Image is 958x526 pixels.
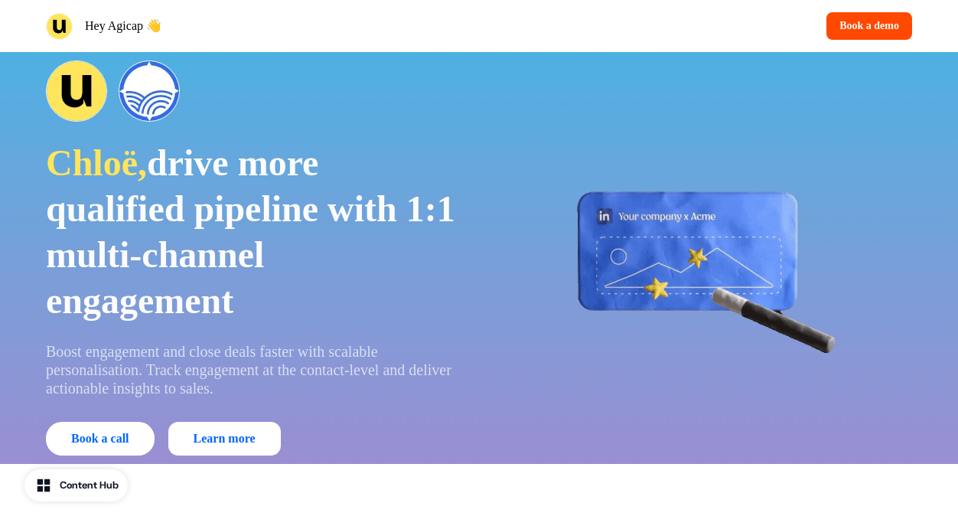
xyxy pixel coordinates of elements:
[24,469,128,501] button: Content Hub
[46,422,155,456] button: Book a call
[60,478,119,493] div: Content Hub
[46,342,458,397] p: Boost engagement and close deals faster with scalable personalisation. Track engagement at the co...
[46,142,455,321] span: drive more qualified pipeline with 1:1 multi-channel engagement
[46,142,147,183] span: Chloë,
[85,17,161,35] p: Hey Agicap 👋
[826,12,912,40] button: Book a demo
[168,422,281,456] a: Learn more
